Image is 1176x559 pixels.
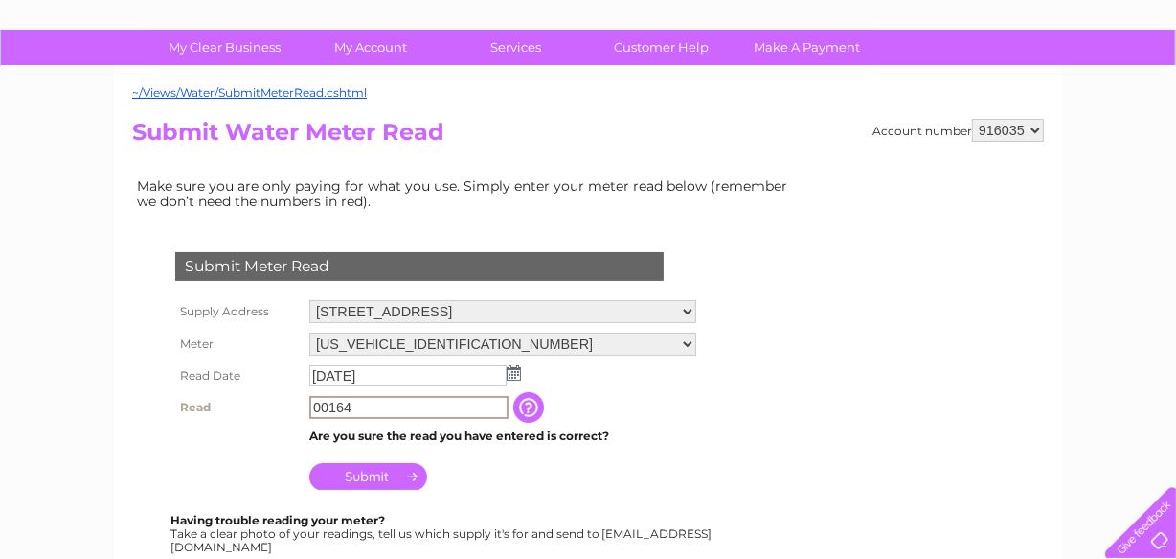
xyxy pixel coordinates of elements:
th: Read [170,391,305,424]
input: Submit [309,463,427,490]
img: logo.png [41,50,139,108]
a: ~/Views/Water/SubmitMeterRead.cshtml [132,85,367,100]
a: 0333 014 3131 [815,10,947,34]
input: Information [513,392,548,423]
div: Account number [872,119,1044,142]
a: Customer Help [583,30,741,65]
a: My Clear Business [147,30,305,65]
a: Water [839,82,875,96]
h2: Submit Water Meter Read [132,119,1044,155]
th: Supply Address [170,295,305,328]
a: Make A Payment [729,30,887,65]
a: Contact [1049,82,1096,96]
a: Blog [1009,82,1037,96]
a: Services [438,30,596,65]
b: Having trouble reading your meter? [170,513,385,527]
a: My Account [292,30,450,65]
div: Submit Meter Read [175,252,664,281]
div: Clear Business is a trading name of Verastar Limited (registered in [GEOGRAPHIC_DATA] No. 3667643... [137,11,1042,93]
td: Are you sure the read you have entered is correct? [305,424,701,449]
a: Telecoms [940,82,998,96]
th: Meter [170,328,305,361]
img: ... [507,365,521,381]
a: Log out [1113,82,1158,96]
a: Energy [887,82,929,96]
td: Make sure you are only paying for what you use. Simply enter your meter read below (remember we d... [132,174,803,214]
div: Take a clear photo of your readings, tell us which supply it's for and send to [EMAIL_ADDRESS][DO... [170,514,714,553]
th: Read Date [170,361,305,391]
